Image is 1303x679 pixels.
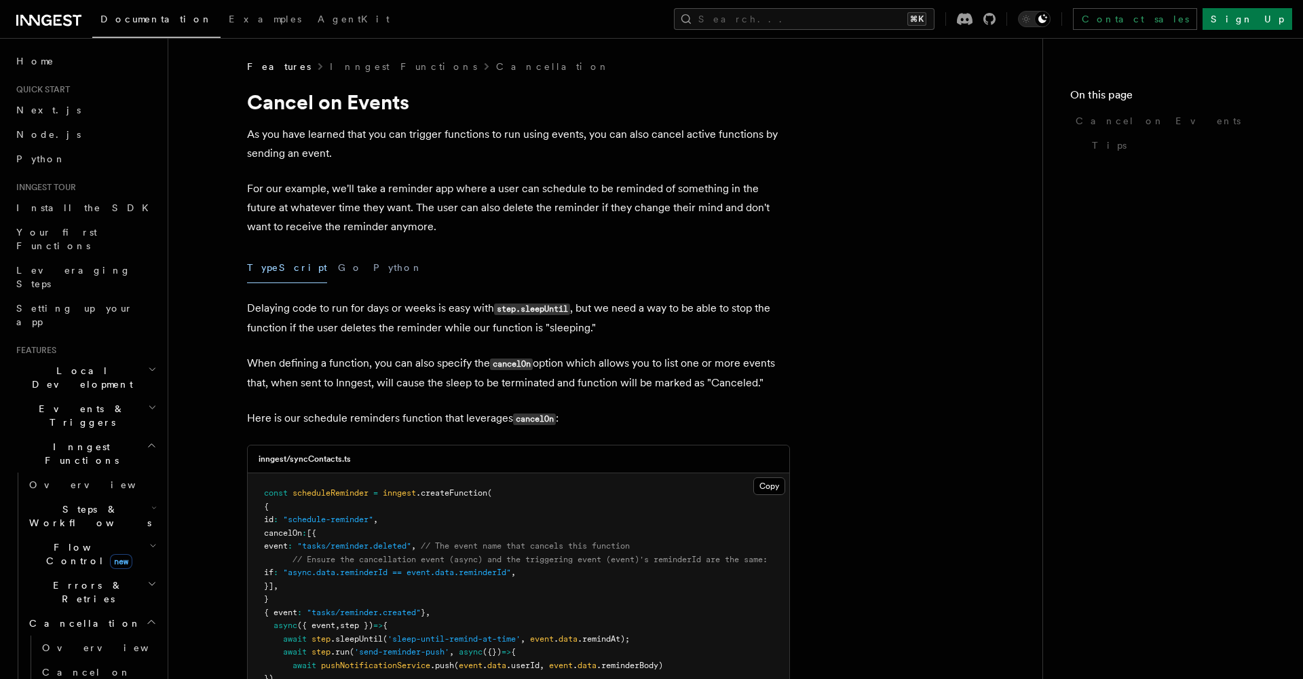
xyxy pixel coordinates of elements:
[487,661,506,670] span: data
[11,98,159,122] a: Next.js
[24,497,159,535] button: Steps & Workflows
[264,488,288,498] span: const
[490,359,533,370] code: cancelOn
[24,502,151,530] span: Steps & Workflows
[573,661,578,670] span: .
[264,541,288,551] span: event
[502,647,511,657] span: =>
[247,125,790,163] p: As you have learned that you can trigger functions to run using events, you can also cancel activ...
[540,661,544,670] span: ,
[1070,109,1276,133] a: Cancel on Events
[340,621,373,630] span: step })
[1018,11,1051,27] button: Toggle dark mode
[297,541,411,551] span: "tasks/reminder.deleted"
[753,477,785,495] button: Copy
[247,60,311,73] span: Features
[264,594,269,604] span: }
[373,488,378,498] span: =
[311,647,331,657] span: step
[292,488,369,498] span: scheduleReminder
[11,147,159,171] a: Python
[24,617,141,630] span: Cancellation
[273,581,278,591] span: ,
[292,555,768,564] span: // Ensure the cancellation event (async) and the triggering event (event)'s reminderId are the same:
[11,196,159,220] a: Install the SDK
[449,647,454,657] span: ,
[421,541,630,551] span: // The event name that cancels this function
[297,608,302,617] span: :
[264,568,273,577] span: if
[24,540,149,568] span: Flow Control
[426,608,430,617] span: ,
[11,440,147,467] span: Inngest Functions
[37,636,159,660] a: Overview
[247,409,790,428] p: Here is our schedule reminders function that leverages :
[24,573,159,611] button: Errors & Retries
[11,258,159,296] a: Leveraging Steps
[383,634,388,644] span: (
[264,502,269,511] span: {
[229,14,301,24] span: Examples
[283,515,373,524] span: "schedule-reminder"
[307,528,316,538] span: [{
[511,568,516,577] span: ,
[264,608,297,617] span: { event
[11,359,159,397] button: Local Development
[530,634,554,644] span: event
[1076,114,1241,128] span: Cancel on Events
[521,634,525,644] span: ,
[297,621,335,630] span: ({ event
[11,84,70,95] span: Quick start
[494,304,570,315] code: step.sleepUntil
[338,253,362,283] button: Go
[100,14,212,24] span: Documentation
[16,202,157,213] span: Install the SDK
[221,4,309,37] a: Examples
[373,515,378,524] span: ,
[24,611,159,636] button: Cancellation
[549,661,573,670] span: event
[1070,87,1276,109] h4: On this page
[373,253,423,283] button: Python
[597,661,663,670] span: .reminderBody)
[1073,8,1197,30] a: Contact sales
[273,515,278,524] span: :
[383,621,388,630] span: {
[487,488,492,498] span: (
[321,661,430,670] span: pushNotificationService
[110,554,132,569] span: new
[674,8,934,30] button: Search...⌘K
[16,227,97,251] span: Your first Functions
[264,515,273,524] span: id
[309,4,398,37] a: AgentKit
[16,129,81,140] span: Node.js
[273,568,278,577] span: :
[354,647,449,657] span: 'send-reminder-push'
[247,179,790,236] p: For our example, we'll take a reminder app where a user can schedule to be reminded of something ...
[247,253,327,283] button: TypeScript
[302,528,307,538] span: :
[483,661,487,670] span: .
[554,634,559,644] span: .
[16,105,81,115] span: Next.js
[578,634,630,644] span: .remindAt);
[1087,133,1276,158] a: Tips
[11,402,148,429] span: Events & Triggers
[11,296,159,334] a: Setting up your app
[11,364,148,391] span: Local Development
[388,634,521,644] span: 'sleep-until-remind-at-time'
[513,414,556,425] code: cancelOn
[559,634,578,644] span: data
[335,621,340,630] span: ,
[430,661,454,670] span: .push
[331,634,383,644] span: .sleepUntil
[459,647,483,657] span: async
[11,345,56,356] span: Features
[11,435,159,473] button: Inngest Functions
[411,541,416,551] span: ,
[247,354,790,392] p: When defining a function, you can also specify the option which allows you to list one or more ev...
[283,634,307,644] span: await
[311,634,331,644] span: step
[907,12,926,26] kbd: ⌘K
[264,581,273,591] span: }]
